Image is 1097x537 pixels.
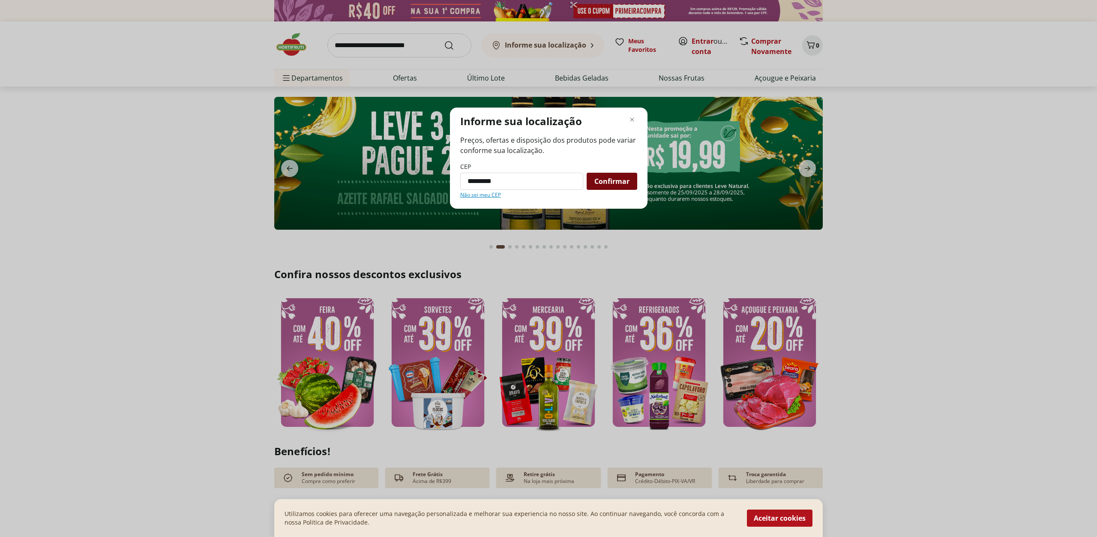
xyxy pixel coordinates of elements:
[460,135,637,156] span: Preços, ofertas e disposição dos produtos pode variar conforme sua localização.
[460,114,582,128] p: Informe sua localização
[285,510,737,527] p: Utilizamos cookies para oferecer uma navegação personalizada e melhorar sua experiencia no nosso ...
[627,114,637,125] button: Fechar modal de regionalização
[747,510,812,527] button: Aceitar cookies
[460,162,471,171] label: CEP
[594,178,629,185] span: Confirmar
[587,173,637,190] button: Confirmar
[450,108,647,209] div: Modal de regionalização
[460,192,501,198] a: Não sei meu CEP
